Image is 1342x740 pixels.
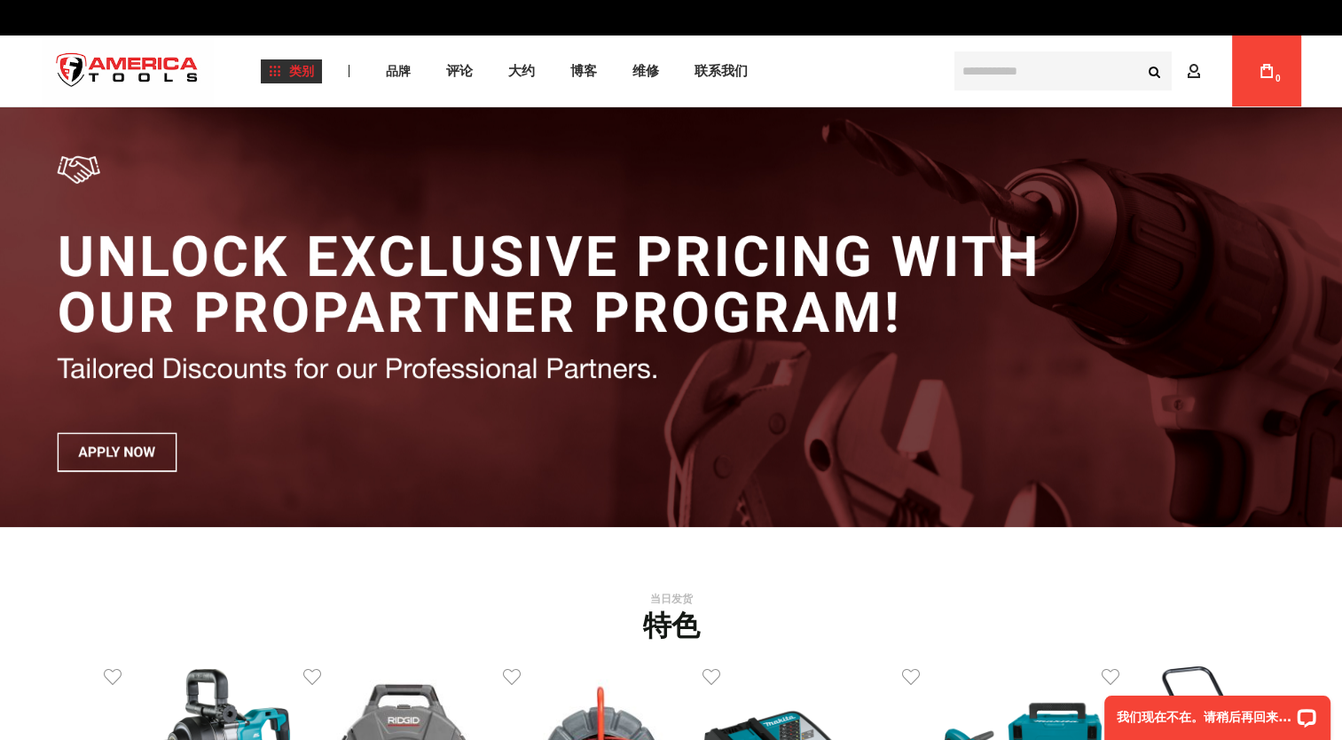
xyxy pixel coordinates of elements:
[42,38,214,105] img: America Tools
[1093,684,1342,740] iframe: LiveChat chat widget
[269,65,314,77] span: 类别
[507,65,534,78] span: 大约
[694,65,747,78] span: 联系我们
[1250,35,1283,106] a: 0
[377,59,418,83] a: 品牌
[437,59,480,83] a: 评论
[561,59,604,83] a: 博客
[37,594,1306,604] div: 当日发货
[445,65,472,78] span: 评论
[499,59,542,83] a: 大约
[37,611,1306,640] div: 特色
[632,65,658,78] span: 维修
[686,59,755,83] a: 联系我们
[261,59,322,83] a: 类别
[1275,74,1281,83] font: 0
[385,65,410,77] span: 品牌
[569,65,596,78] span: 博客
[1138,54,1172,88] button: 搜索
[624,59,666,83] a: 维修
[42,38,214,105] a: 店铺标志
